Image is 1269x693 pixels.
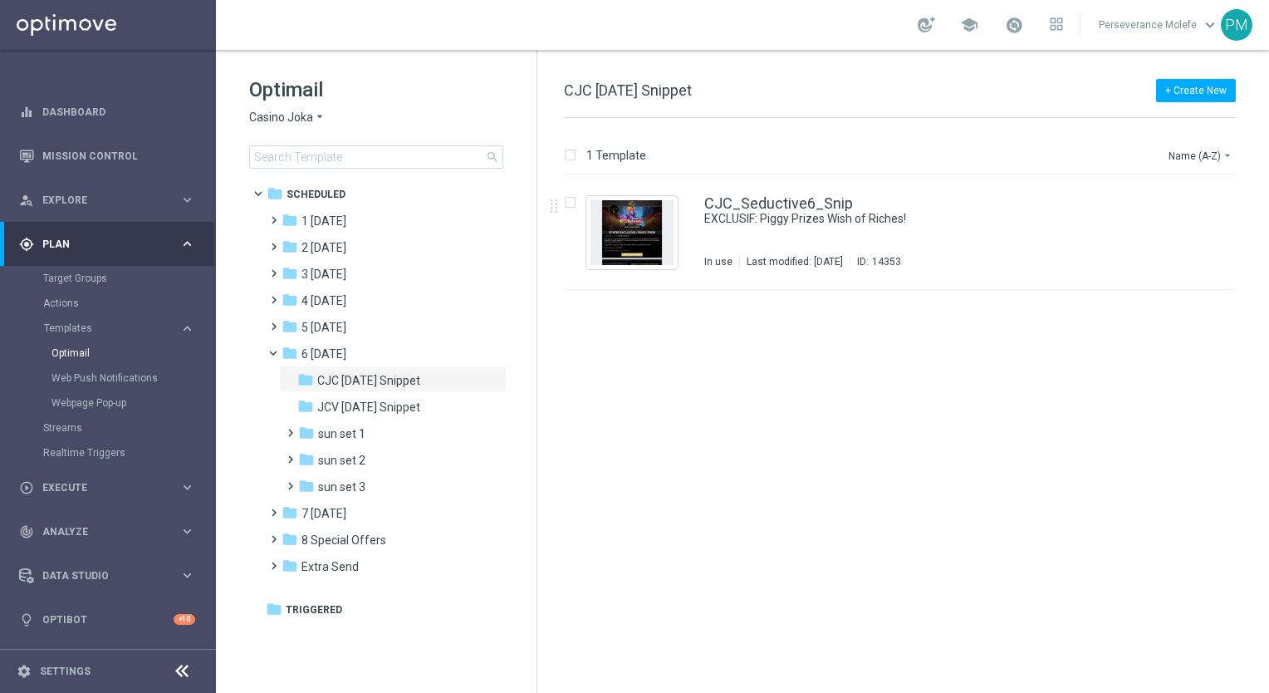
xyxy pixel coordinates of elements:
[19,480,34,495] i: play_circle_outline
[564,81,692,99] span: CJC [DATE] Snippet
[317,373,420,388] span: CJC Sunday Snippet
[18,481,196,494] button: play_circle_outline Execute keyboard_arrow_right
[704,255,732,268] div: In use
[18,569,196,582] button: Data Studio keyboard_arrow_right
[301,533,386,548] span: 8 Special Offers
[43,266,214,291] div: Target Groups
[179,192,195,208] i: keyboard_arrow_right
[301,346,346,361] span: 6 Sunday
[51,366,214,391] div: Web Push Notifications
[282,558,298,574] i: folder
[42,90,195,134] a: Dashboard
[960,16,978,34] span: school
[51,346,173,360] a: Optimail
[179,236,195,252] i: keyboard_arrow_right
[42,597,174,641] a: Optibot
[1221,9,1252,41] div: PM
[282,212,298,229] i: folder
[19,524,179,539] div: Analyze
[43,291,214,316] div: Actions
[19,597,195,641] div: Optibot
[44,323,179,333] div: Templates
[298,425,315,441] i: folder
[313,110,326,125] i: arrow_drop_down
[282,292,298,308] i: folder
[42,239,179,249] span: Plan
[297,371,314,388] i: folder
[1221,149,1234,162] i: arrow_drop_down
[850,255,901,268] div: ID:
[318,426,365,441] span: sun set 1
[486,150,499,164] span: search
[547,175,1266,290] div: Press SPACE to select this row.
[18,106,196,119] button: equalizer Dashboard
[19,237,179,252] div: Plan
[51,341,214,366] div: Optimail
[1156,79,1236,102] button: + Create New
[19,480,179,495] div: Execute
[19,193,34,208] i: person_search
[266,601,282,617] i: folder
[267,185,283,202] i: folder
[18,613,196,627] button: lightbulb Optibot +10
[43,440,214,465] div: Realtime Triggers
[42,134,195,178] a: Mission Control
[249,110,326,125] button: Casino Joka arrow_drop_down
[179,479,195,495] i: keyboard_arrow_right
[286,602,342,617] span: Triggered
[249,76,503,103] h1: Optimail
[179,321,195,337] i: keyboard_arrow_right
[43,297,173,310] a: Actions
[43,322,196,335] button: Templates keyboard_arrow_right
[301,293,346,308] span: 4 Friday
[1167,145,1236,165] button: Name (A-Z)arrow_drop_down
[43,316,214,415] div: Templates
[872,255,901,268] div: 14353
[43,446,173,460] a: Realtime Triggers
[301,320,346,335] span: 5 Saturday
[301,240,346,255] span: 2 Wednesday
[17,664,32,679] i: settings
[301,267,346,282] span: 3 Thursday
[1201,16,1219,34] span: keyboard_arrow_down
[19,105,34,120] i: equalizer
[282,504,298,521] i: folder
[586,148,646,163] p: 1 Template
[282,238,298,255] i: folder
[19,193,179,208] div: Explore
[590,200,674,265] img: 14353.jpeg
[301,214,346,229] span: 1 Tuesday
[18,150,196,163] button: Mission Control
[18,238,196,251] button: gps_fixed Plan keyboard_arrow_right
[19,524,34,539] i: track_changes
[19,612,34,627] i: lightbulb
[179,523,195,539] i: keyboard_arrow_right
[287,187,345,202] span: Scheduled
[51,371,173,385] a: Web Push Notifications
[179,568,195,583] i: keyboard_arrow_right
[704,196,853,211] a: CJC_Seductive6_Snip
[18,194,196,207] button: person_search Explore keyboard_arrow_right
[18,525,196,538] button: track_changes Analyze keyboard_arrow_right
[249,145,503,169] input: Search Template
[282,265,298,282] i: folder
[301,506,346,521] span: 7 Monday
[51,396,173,410] a: Webpage Pop-up
[318,453,365,468] span: sun set 2
[282,318,298,335] i: folder
[42,483,179,493] span: Execute
[282,345,298,361] i: folder
[51,391,214,415] div: Webpage Pop-up
[317,400,420,415] span: JCV Sunday Snippet
[298,451,315,468] i: folder
[19,568,179,583] div: Data Studio
[42,527,179,537] span: Analyze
